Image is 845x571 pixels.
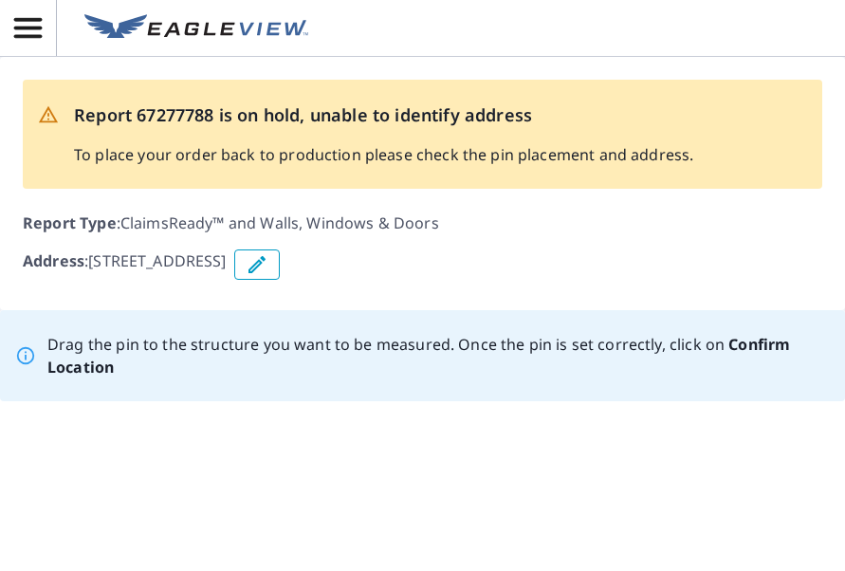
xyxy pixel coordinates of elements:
p: : [STREET_ADDRESS] [23,249,227,280]
p: Drag the pin to the structure you want to be measured. Once the pin is set correctly, click on [47,333,830,378]
img: EV Logo [84,14,308,43]
p: To place your order back to production please check the pin placement and address. [74,143,693,166]
p: : ClaimsReady™ and Walls, Windows & Doors [23,212,822,234]
p: Report 67277788 is on hold, unable to identify address [74,102,693,128]
a: EV Logo [73,3,320,54]
b: Address [23,250,84,271]
b: Report Type [23,212,117,233]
